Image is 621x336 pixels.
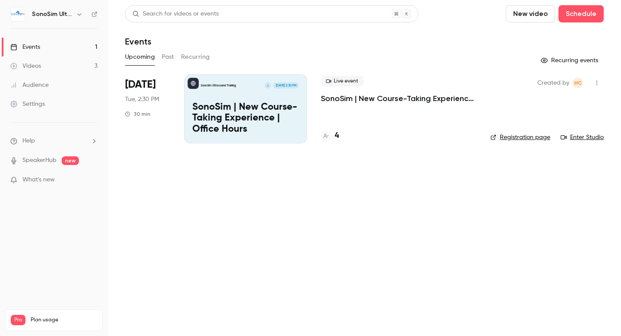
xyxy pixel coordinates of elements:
[31,317,97,323] span: Plan usage
[62,156,79,165] span: new
[192,102,299,135] p: SonoSim | New Course-Taking Experience | Office Hours
[32,10,72,19] h6: SonoSim Ultrasound Training
[22,175,55,184] span: What's new
[10,43,40,51] div: Events
[321,130,339,142] a: 4
[506,5,555,22] button: New video
[558,5,604,22] button: Schedule
[537,54,604,67] button: Recurring events
[132,10,219,19] div: Search for videos or events
[573,78,583,88] span: Holly Clark
[201,83,236,88] p: SonoSim Ultrasound Training
[561,133,604,142] a: Enter Studio
[125,95,159,104] span: Tue, 2:30 PM
[273,82,298,89] span: [DATE] 2:30 PM
[10,100,45,108] div: Settings
[125,36,151,47] h1: Events
[11,7,25,21] img: SonoSim Ultrasound Training
[125,74,170,143] div: Oct 7 Tue, 2:30 PM (America/Los Angeles)
[321,93,477,104] a: SonoSim | New Course-Taking Experience | Office Hours
[181,50,210,64] button: Recurring
[162,50,174,64] button: Past
[125,50,155,64] button: Upcoming
[490,133,550,142] a: Registration page
[321,76,364,86] span: Live event
[22,136,35,146] span: Help
[125,78,156,92] span: [DATE]
[574,78,582,88] span: HC
[264,82,271,89] div: J
[11,315,25,325] span: Pro
[22,156,56,165] a: SpeakerHub
[184,74,307,143] a: SonoSim | New Course-Taking Experience | Office HoursSonoSim Ultrasound TrainingJ[DATE] 2:30 PMSo...
[335,130,339,142] h4: 4
[10,81,49,89] div: Audience
[10,136,97,146] li: help-dropdown-opener
[125,111,151,117] div: 30 min
[537,78,569,88] span: Created by
[10,62,41,70] div: Videos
